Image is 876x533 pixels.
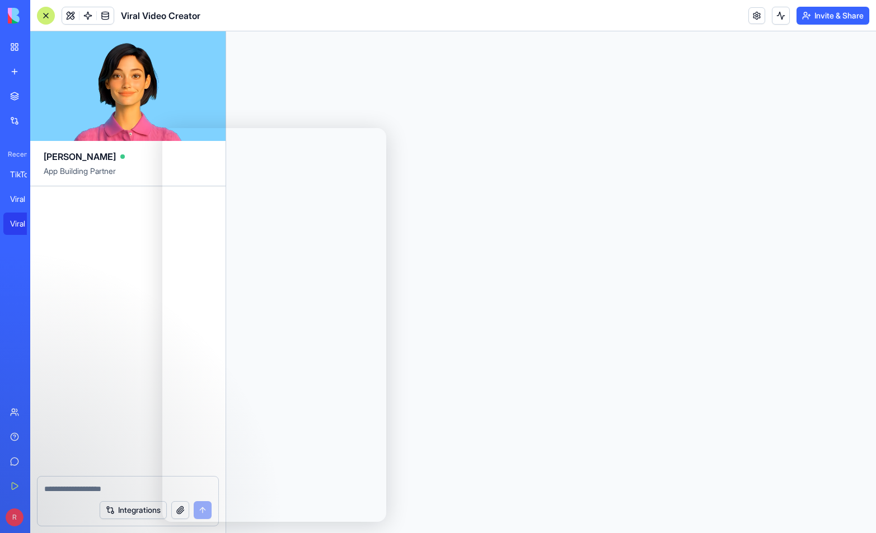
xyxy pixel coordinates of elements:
[797,7,869,25] button: Invite & Share
[6,508,24,526] span: R
[44,150,116,163] span: [PERSON_NAME]
[162,128,386,522] iframe: To enrich screen reader interactions, please activate Accessibility in Grammarly extension settings
[3,163,48,186] a: TikTok Viral Video Generator
[100,501,167,519] button: Integrations
[226,31,876,533] iframe: To enrich screen reader interactions, please activate Accessibility in Grammarly extension settings
[121,9,200,22] span: Viral Video Creator
[3,150,27,159] span: Recent
[3,213,48,235] a: Viral Video Creator
[10,169,41,180] div: TikTok Viral Video Generator
[10,194,41,205] div: Viral Video Creator
[44,166,212,186] span: App Building Partner
[10,218,41,229] div: Viral Video Creator
[3,188,48,210] a: Viral Video Creator
[8,8,77,23] img: logo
